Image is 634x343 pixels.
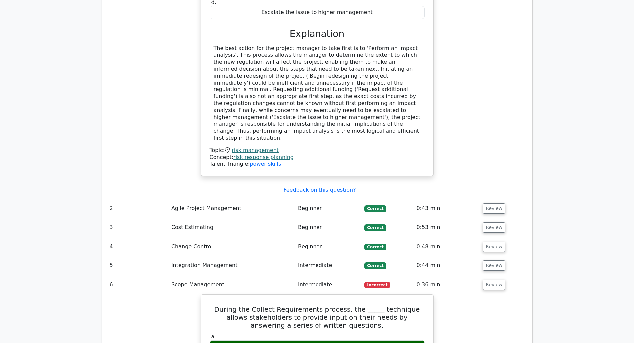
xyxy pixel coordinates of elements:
[169,218,295,237] td: Cost Estimating
[295,237,362,256] td: Beginner
[107,218,169,237] td: 3
[414,237,480,256] td: 0:48 min.
[233,154,294,160] a: risk response planning
[250,161,281,167] a: power skills
[283,187,356,193] a: Feedback on this question?
[483,280,505,290] button: Review
[414,218,480,237] td: 0:53 min.
[483,222,505,233] button: Review
[214,28,421,40] h3: Explanation
[414,256,480,275] td: 0:44 min.
[210,6,425,19] div: Escalate the issue to higher management
[214,45,421,142] div: The best action for the project manager to take first is to 'Perform an impact analysis'. This pr...
[210,147,425,168] div: Talent Triangle:
[107,256,169,275] td: 5
[364,224,386,231] span: Correct
[295,275,362,294] td: Intermediate
[483,260,505,271] button: Review
[295,199,362,218] td: Beginner
[414,199,480,218] td: 0:43 min.
[107,237,169,256] td: 4
[364,244,386,250] span: Correct
[483,242,505,252] button: Review
[364,282,390,288] span: Incorrect
[107,199,169,218] td: 2
[169,237,295,256] td: Change Control
[364,262,386,269] span: Correct
[210,154,425,161] div: Concept:
[169,256,295,275] td: Integration Management
[211,333,216,340] span: a.
[364,205,386,212] span: Correct
[210,147,425,154] div: Topic:
[107,275,169,294] td: 6
[209,305,425,329] h5: During the Collect Requirements process, the _____ technique allows stakeholders to provide input...
[169,275,295,294] td: Scope Management
[414,275,480,294] td: 0:36 min.
[483,203,505,214] button: Review
[295,218,362,237] td: Beginner
[169,199,295,218] td: Agile Project Management
[232,147,279,153] a: risk management
[295,256,362,275] td: Intermediate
